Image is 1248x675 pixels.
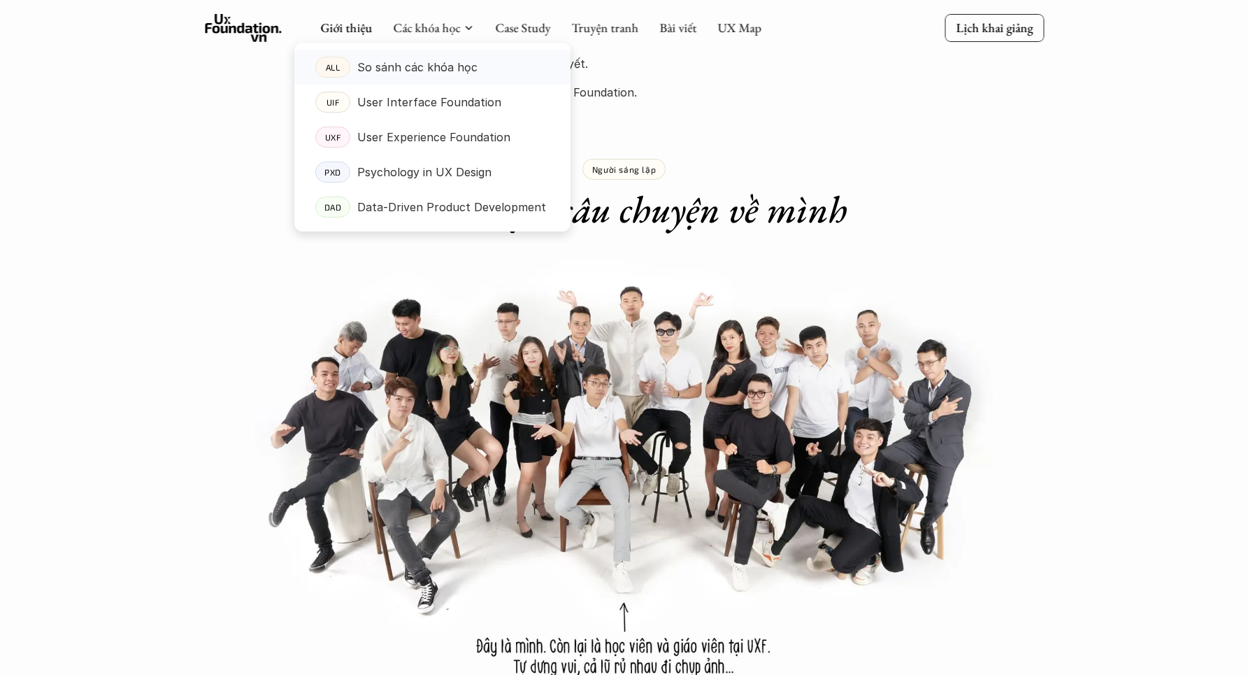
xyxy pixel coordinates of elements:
a: Các khóa học [393,20,460,36]
a: UXFUser Experience Foundation [294,120,571,155]
a: ALLSo sánh các khóa học [294,50,571,85]
p: Người sáng lập [592,164,656,174]
h1: Còn đây là [401,187,847,232]
p: User Experience Foundation [357,127,510,148]
a: Truyện tranh [571,20,638,36]
p: UXF [324,132,340,142]
a: Lịch khai giảng [945,14,1044,41]
p: DAD [324,202,341,212]
a: PXDPsychology in UX Design [294,155,571,190]
p: Đó là lý do mình quyết định thành lập UX Foundation. [345,82,904,103]
p: User Interface Foundation [357,92,501,113]
p: Psychology in UX Design [357,162,492,183]
a: Bài viết [659,20,696,36]
p: Data-Driven Product Development [357,197,546,218]
p: ALL [325,62,340,72]
p: Lịch khai giảng [956,20,1033,36]
p: UIF [326,97,339,107]
em: mình [766,185,847,234]
p: PXD [324,167,341,177]
a: Giới thiệu [320,20,372,36]
em: câu chuyện về [560,185,758,234]
p: So sánh các khóa học [357,57,478,78]
a: Case Study [495,20,550,36]
a: UX Map [717,20,761,36]
a: UIFUser Interface Foundation [294,85,571,120]
a: DADData-Driven Product Development [294,190,571,225]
